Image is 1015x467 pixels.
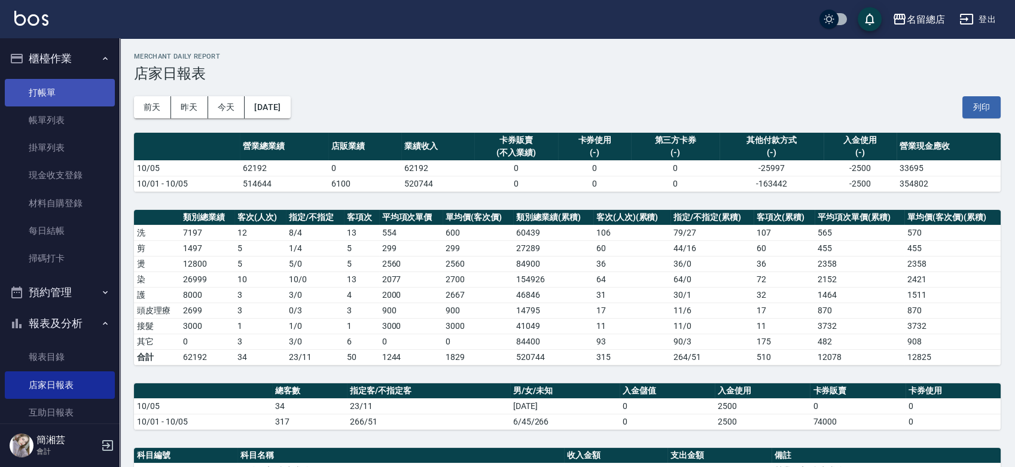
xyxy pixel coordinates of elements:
[593,225,670,240] td: 106
[670,271,754,287] td: 64 / 0
[134,414,272,429] td: 10/01 - 10/05
[593,349,670,365] td: 315
[272,398,347,414] td: 34
[670,334,754,349] td: 90 / 3
[754,318,815,334] td: 11
[180,334,234,349] td: 0
[134,210,1001,365] table: a dense table
[344,256,379,271] td: 5
[815,334,904,349] td: 482
[561,146,628,159] div: (-)
[477,146,555,159] div: (不入業績)
[906,398,1001,414] td: 0
[134,398,272,414] td: 10/05
[134,160,240,176] td: 10/05
[5,106,115,134] a: 帳單列表
[286,271,343,287] td: 10 / 0
[134,448,237,463] th: 科目編號
[443,334,513,349] td: 0
[593,210,670,225] th: 客次(人次)(累積)
[754,240,815,256] td: 60
[962,96,1001,118] button: 列印
[815,303,904,318] td: 870
[513,334,593,349] td: 84400
[237,448,564,463] th: 科目名稱
[593,318,670,334] td: 11
[810,383,905,399] th: 卡券販賣
[272,383,347,399] th: 總客數
[670,349,754,365] td: 264/51
[815,256,904,271] td: 2358
[474,176,558,191] td: 0
[904,210,1001,225] th: 單均價(客次價)(累積)
[134,65,1001,82] h3: 店家日報表
[240,176,328,191] td: 514644
[513,210,593,225] th: 類別總業績(累積)
[670,303,754,318] td: 11 / 6
[443,256,513,271] td: 2560
[897,160,1001,176] td: 33695
[904,240,1001,256] td: 455
[754,256,815,271] td: 36
[344,318,379,334] td: 1
[286,303,343,318] td: 0 / 3
[723,146,821,159] div: (-)
[904,334,1001,349] td: 908
[344,240,379,256] td: 5
[344,225,379,240] td: 13
[234,210,286,225] th: 客次(人次)
[5,161,115,189] a: 現金收支登錄
[5,217,115,245] a: 每日結帳
[180,225,234,240] td: 7197
[379,318,443,334] td: 3000
[134,271,180,287] td: 染
[620,383,715,399] th: 入金儲值
[815,318,904,334] td: 3732
[379,240,443,256] td: 299
[234,349,286,365] td: 34
[513,240,593,256] td: 27289
[208,96,245,118] button: 今天
[134,349,180,365] td: 合計
[904,225,1001,240] td: 570
[904,303,1001,318] td: 870
[513,271,593,287] td: 154926
[443,303,513,318] td: 900
[667,448,771,463] th: 支出金額
[558,176,631,191] td: 0
[344,334,379,349] td: 6
[564,448,667,463] th: 收入金額
[5,190,115,217] a: 材料自購登錄
[593,334,670,349] td: 93
[720,160,824,176] td: -25997
[134,256,180,271] td: 燙
[379,225,443,240] td: 554
[401,160,474,176] td: 62192
[5,245,115,272] a: 掃碼打卡
[904,271,1001,287] td: 2421
[171,96,208,118] button: 昨天
[477,134,555,146] div: 卡券販賣
[286,210,343,225] th: 指定/不指定
[344,287,379,303] td: 4
[134,383,1001,430] table: a dense table
[5,134,115,161] a: 掛單列表
[443,240,513,256] td: 299
[234,225,286,240] td: 12
[180,349,234,365] td: 62192
[754,303,815,318] td: 17
[772,448,1001,463] th: 備註
[5,399,115,426] a: 互助日報表
[180,287,234,303] td: 8000
[715,398,810,414] td: 2500
[379,271,443,287] td: 2077
[513,256,593,271] td: 84900
[593,287,670,303] td: 31
[286,287,343,303] td: 3 / 0
[754,334,815,349] td: 175
[824,160,897,176] td: -2500
[888,7,950,32] button: 名留總店
[907,12,945,27] div: 名留總店
[134,240,180,256] td: 剪
[474,160,558,176] td: 0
